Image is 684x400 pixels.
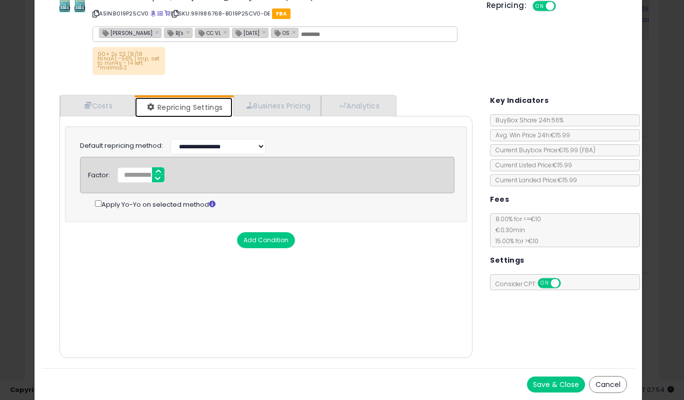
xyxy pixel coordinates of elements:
[164,28,183,37] span: Bj's
[486,1,526,9] h5: Repricing:
[292,27,298,36] a: ×
[223,27,229,36] a: ×
[92,5,471,21] p: ASIN: B019P25CV0 | SKU: 991986768-B019P25CV0-DE
[237,232,295,248] button: Add Condition
[80,141,163,151] label: Default repricing method:
[272,8,290,19] span: FBA
[490,116,563,124] span: BuyBox Share 24h: 56%
[95,198,454,210] div: Apply Yo-Yo on selected method
[554,2,570,10] span: OFF
[490,237,538,245] span: 15.00 % for > €10
[150,9,156,17] a: BuyBox page
[490,161,572,169] span: Current Listed Price: €15.99
[490,146,595,154] span: Current Buybox Price:
[490,254,524,267] h5: Settings
[589,376,627,393] button: Cancel
[88,167,110,180] div: Factor:
[195,28,221,37] span: CC VL
[92,47,165,75] p: 90+ 2x SS (8/18 NinaA) -56% | lmp, set to min4s - 14 left *malmo52
[262,27,268,36] a: ×
[579,146,595,154] span: ( FBA )
[60,95,135,116] a: Costs
[490,131,570,139] span: Avg. Win Price 24h: €15.99
[527,377,585,393] button: Save & Close
[559,279,575,288] span: OFF
[99,28,152,37] span: [PERSON_NAME]
[321,95,395,116] a: Analytics
[157,9,163,17] a: All offer listings
[233,95,321,116] a: Business Pricing
[539,279,551,288] span: ON
[232,28,259,37] span: [DATE]
[558,146,595,154] span: €15.99
[135,97,233,117] a: Repricing Settings
[164,9,170,17] a: Your listing only
[490,193,509,206] h5: Fees
[155,27,161,36] a: ×
[490,215,541,245] span: 8.00 % for <= €10
[533,2,546,10] span: ON
[490,226,525,234] span: €0.30 min
[271,28,289,37] span: OS
[490,94,548,107] h5: Key Indicators
[186,27,192,36] a: ×
[490,280,574,288] span: Consider CPT:
[490,176,577,184] span: Current Landed Price: €15.99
